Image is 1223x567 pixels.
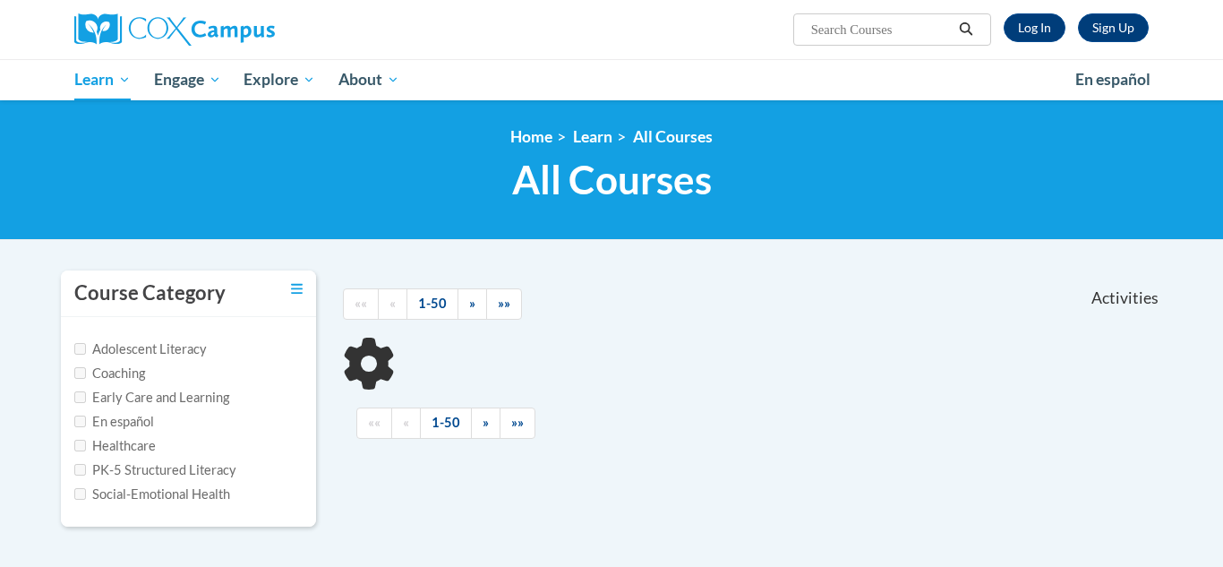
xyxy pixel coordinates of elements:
h3: Course Category [74,279,226,307]
span: Engage [154,69,221,90]
a: Log In [1004,13,1065,42]
a: Engage [142,59,233,100]
input: Checkbox for Options [74,488,86,500]
span: Learn [74,69,131,90]
a: About [327,59,411,100]
a: Next [471,408,500,439]
span: Activities [1091,288,1159,308]
a: Learn [63,59,142,100]
a: En español [1064,61,1162,99]
label: Adolescent Literacy [74,339,207,359]
input: Checkbox for Options [74,367,86,379]
button: Search [953,19,979,40]
span: » [469,296,475,311]
a: End [500,408,535,439]
span: En español [1075,70,1150,89]
a: Previous [391,408,421,439]
input: Checkbox for Options [74,343,86,355]
a: Cox Campus [74,13,415,46]
a: All Courses [633,127,713,146]
a: Explore [232,59,327,100]
input: Checkbox for Options [74,464,86,476]
span: « [389,296,396,311]
span: » [483,415,489,430]
input: Search Courses [809,19,953,40]
span: »» [511,415,524,430]
input: Checkbox for Options [74,440,86,451]
a: Learn [573,127,612,146]
span: «« [368,415,381,430]
a: Previous [378,288,407,320]
a: Toggle collapse [291,279,303,299]
a: Register [1078,13,1149,42]
label: Healthcare [74,436,156,456]
a: 1-50 [406,288,458,320]
label: En español [74,412,154,432]
div: Main menu [47,59,1176,100]
input: Checkbox for Options [74,416,86,427]
label: Early Care and Learning [74,388,229,408]
a: End [486,288,522,320]
span: Explore [244,69,315,90]
span: All Courses [512,156,712,203]
span: »» [498,296,510,311]
a: Home [510,127,552,146]
label: PK-5 Structured Literacy [74,460,236,480]
span: «« [355,296,367,311]
input: Checkbox for Options [74,391,86,403]
a: Begining [356,408,392,439]
span: About [338,69,399,90]
label: Social-Emotional Health [74,485,230,504]
label: Coaching [74,364,145,383]
img: Cox Campus [74,13,275,46]
a: Begining [343,288,379,320]
a: Next [458,288,487,320]
a: 1-50 [420,408,472,439]
span: « [403,415,409,430]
